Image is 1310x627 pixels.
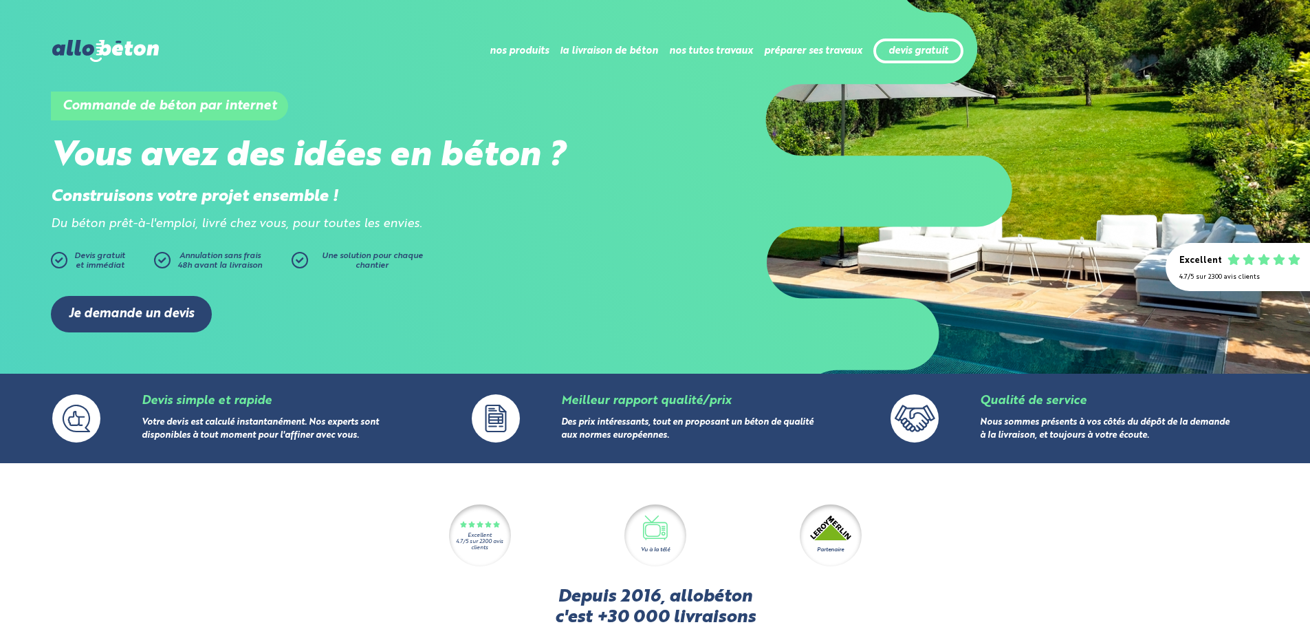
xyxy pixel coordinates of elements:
a: Des prix intéressants, tout en proposant un béton de qualité aux normes européennes. [561,418,814,440]
div: Partenaire [817,546,844,554]
div: 4.7/5 sur 2300 avis clients [449,539,511,551]
a: Annulation sans frais48h avant la livraison [154,252,292,275]
li: préparer ses travaux [764,34,862,67]
div: Excellent [1179,256,1222,266]
li: la livraison de béton [560,34,658,67]
div: Vu à la télé [641,546,670,554]
a: Devis simple et rapide [142,395,272,407]
a: Qualité de service [980,395,1087,407]
a: Je demande un devis [51,296,212,332]
span: Devis gratuit et immédiat [74,252,125,270]
strong: Construisons votre projet ensemble ! [51,189,338,205]
span: Une solution pour chaque chantier [322,252,423,270]
a: Devis gratuitet immédiat [51,252,147,275]
li: nos tutos travaux [669,34,753,67]
a: devis gratuit [888,45,948,57]
li: nos produits [490,34,549,67]
a: Une solution pour chaque chantier [292,252,429,275]
a: Meilleur rapport qualité/prix [561,395,731,407]
h1: Commande de béton par internet [51,92,288,120]
span: Annulation sans frais 48h avant la livraison [177,252,262,270]
div: Excellent [468,533,492,539]
h2: Vous avez des idées en béton ? [51,136,655,177]
img: allobéton [52,40,158,62]
a: Nous sommes présents à vos côtés du dépôt de la demande à la livraison, et toujours à votre écoute. [980,418,1230,440]
div: 4.7/5 sur 2300 avis clients [1179,273,1296,281]
a: Votre devis est calculé instantanément. Nos experts sont disponibles à tout moment pour l'affiner... [142,418,379,440]
i: Du béton prêt-à-l'emploi, livré chez vous, pour toutes les envies. [51,218,422,230]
